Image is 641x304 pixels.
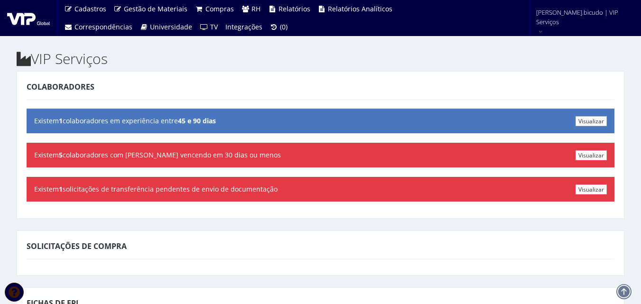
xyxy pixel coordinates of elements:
div: Existem colaboradores com [PERSON_NAME] vencendo em 30 dias ou menos [27,143,614,167]
a: Visualizar [576,150,607,160]
span: Gestão de Materiais [124,4,187,13]
a: Universidade [136,18,196,36]
span: Relatórios [279,4,310,13]
img: logo [7,11,50,25]
span: (0) [280,22,288,31]
a: TV [196,18,222,36]
span: Correspondências [74,22,132,31]
span: Relatórios Analíticos [328,4,392,13]
a: Correspondências [60,18,136,36]
span: Universidade [150,22,192,31]
span: Colaboradores [27,82,94,92]
span: TV [210,22,218,31]
span: Cadastros [74,4,106,13]
a: Visualizar [576,116,607,126]
span: Solicitações de Compra [27,241,127,251]
span: Integrações [225,22,262,31]
span: RH [251,4,260,13]
b: 45 e 90 dias [178,116,216,125]
span: [PERSON_NAME].bicudo | VIP Serviços [536,8,629,27]
a: Integrações [222,18,266,36]
div: Existem solicitações de transferência pendentes de envio de documentação [27,177,614,202]
b: 1 [59,184,63,193]
div: Existem colaboradores em experiência entre [27,109,614,133]
b: 5 [59,150,63,159]
a: Visualizar [576,184,607,194]
a: (0) [266,18,292,36]
h2: VIP Serviços [17,51,624,66]
span: Compras [205,4,234,13]
b: 1 [59,116,63,125]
